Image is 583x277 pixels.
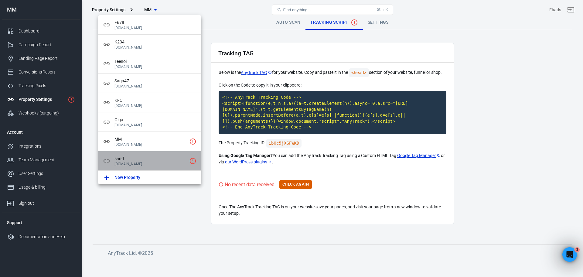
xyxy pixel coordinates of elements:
p: [DOMAIN_NAME] [114,84,196,88]
div: Giga[DOMAIN_NAME] [98,112,201,132]
p: [DOMAIN_NAME] [114,123,196,127]
div: Teenoi[DOMAIN_NAME] [98,54,201,74]
p: [DOMAIN_NAME] [114,26,196,30]
a: Click to setup tracking script [186,154,200,168]
span: Saga47 [114,78,196,84]
p: [DOMAIN_NAME] [114,65,196,69]
iframe: Intercom live chat [562,247,577,262]
span: 1 [575,247,580,252]
span: KFC [114,97,196,104]
p: [DOMAIN_NAME] [114,142,187,147]
span: MM [114,136,187,142]
span: Giga [114,117,196,123]
div: K234[DOMAIN_NAME] [98,35,201,54]
p: [DOMAIN_NAME] [114,162,187,166]
a: Click to setup tracking script [186,134,200,149]
span: sand [114,156,187,162]
p: New Property [114,174,140,181]
a: New Property [98,171,201,184]
div: Saga47[DOMAIN_NAME] [98,74,201,93]
span: Teenoi [114,58,196,65]
p: [DOMAIN_NAME] [114,45,196,50]
div: KFC[DOMAIN_NAME] [98,93,201,112]
div: sand[DOMAIN_NAME] [98,151,201,171]
div: MM[DOMAIN_NAME] [98,132,201,151]
span: K234 [114,39,196,45]
span: F678 [114,19,196,26]
p: [DOMAIN_NAME] [114,104,196,108]
div: F678[DOMAIN_NAME] [98,15,201,35]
